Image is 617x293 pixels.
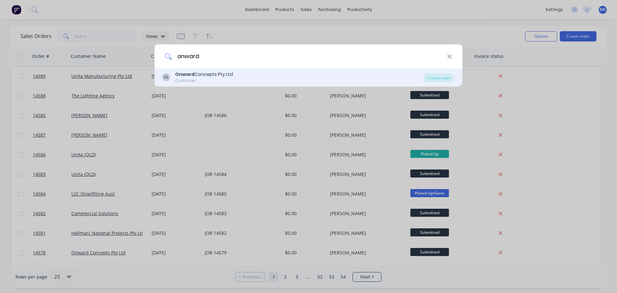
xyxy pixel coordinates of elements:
[175,71,194,78] b: Onward
[175,78,233,84] div: Customer
[162,73,170,81] div: OL
[424,73,455,82] div: Create order
[175,71,233,78] div: Concepts Pty Ltd
[172,44,447,69] input: Enter a customer name to create a new order...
